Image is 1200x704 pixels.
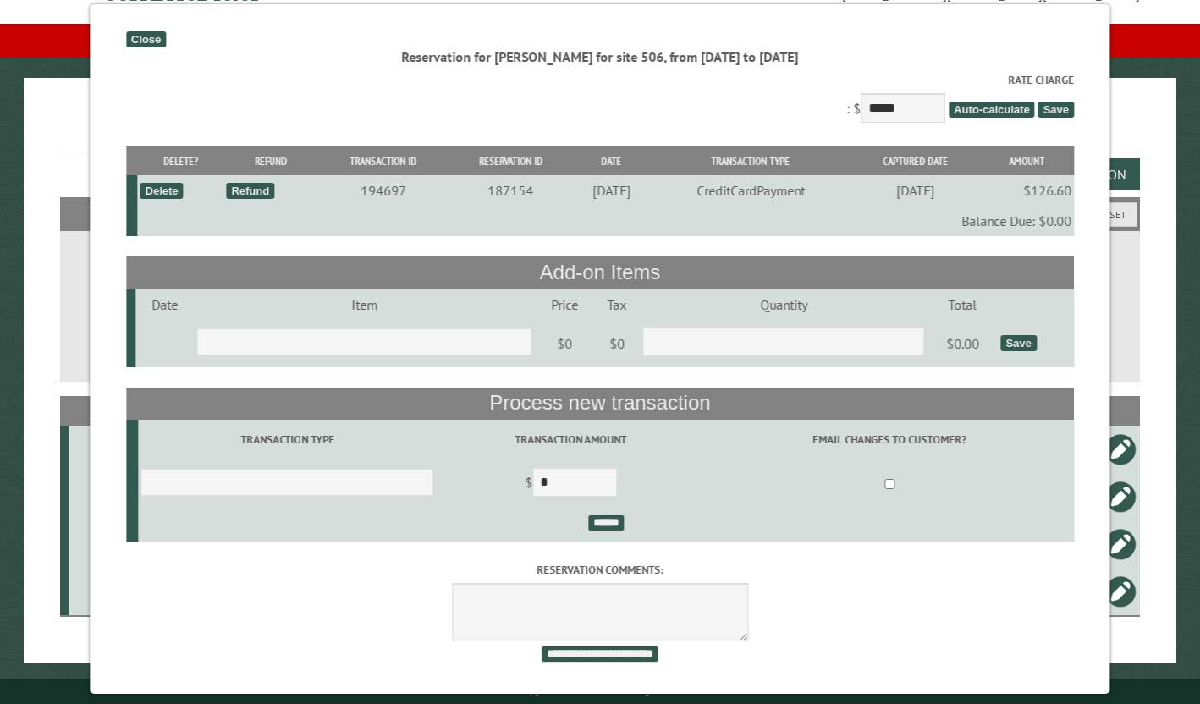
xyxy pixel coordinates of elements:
td: $0 [535,320,595,367]
th: Add-on Items [126,256,1074,289]
label: Email changes to customer? [709,432,1071,448]
th: Process new transaction [126,388,1074,420]
td: Total [928,289,999,320]
td: CreditCardPayment [650,175,851,206]
div: 405 [75,536,147,553]
button: Reset [1087,202,1137,227]
small: © Campground Commander LLC. All rights reserved. [504,685,696,696]
th: Captured Date [851,146,978,176]
th: Site [69,396,150,426]
td: $0 [594,320,640,367]
label: Rate Charge [126,72,1074,88]
h1: Reservations [60,105,1140,151]
label: Reservation comments: [126,562,1074,578]
th: Reservation ID [449,146,573,176]
h2: Filters [60,197,1140,229]
td: $0.00 [928,320,999,367]
div: 506 [75,488,147,505]
td: $126.60 [979,175,1075,206]
div: Delete [140,183,184,199]
td: 194697 [318,175,449,206]
div: Refund [227,183,275,199]
td: Tax [594,289,640,320]
label: Transaction Amount [438,432,703,448]
td: Balance Due: $0.00 [137,206,1074,236]
th: Delete? [137,146,223,176]
th: Transaction Type [650,146,851,176]
td: Item [194,289,534,320]
td: Quantity [640,289,927,320]
span: Auto-calculate [949,102,1035,118]
div: Save [1000,335,1036,351]
td: $ [436,460,706,508]
div: 404 [75,583,147,600]
td: Date [136,289,195,320]
div: 502 [75,441,147,458]
div: Close [126,31,166,47]
th: Refund [223,146,318,176]
th: Transaction ID [318,146,449,176]
div: : $ [126,72,1074,127]
td: 187154 [449,175,573,206]
th: Amount [979,146,1075,176]
span: Save [1038,102,1074,118]
th: Date [573,146,650,176]
div: Reservation for [PERSON_NAME] for site 506, from [DATE] to [DATE] [126,47,1074,66]
td: [DATE] [573,175,650,206]
label: Transaction Type [141,432,433,448]
td: Price [535,289,595,320]
td: [DATE] [851,175,978,206]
